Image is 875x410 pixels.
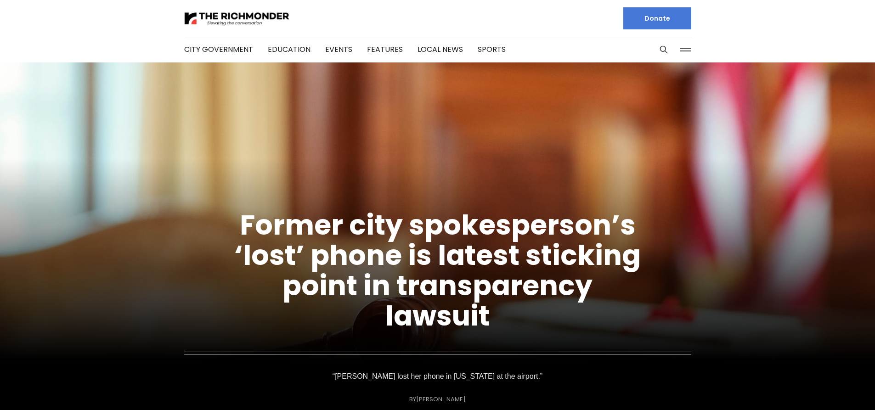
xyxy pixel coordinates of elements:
[657,43,671,56] button: Search this site
[418,44,463,55] a: Local News
[416,395,466,404] a: [PERSON_NAME]
[268,44,310,55] a: Education
[623,7,691,29] a: Donate
[478,44,506,55] a: Sports
[325,44,352,55] a: Events
[184,11,290,27] img: The Richmonder
[367,44,403,55] a: Features
[409,396,466,403] div: By
[334,370,541,383] p: “[PERSON_NAME] lost her phone in [US_STATE] at the airport.”
[234,206,641,335] a: Former city spokesperson’s ‘lost’ phone is latest sticking point in transparency lawsuit
[184,44,253,55] a: City Government
[797,365,875,410] iframe: portal-trigger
